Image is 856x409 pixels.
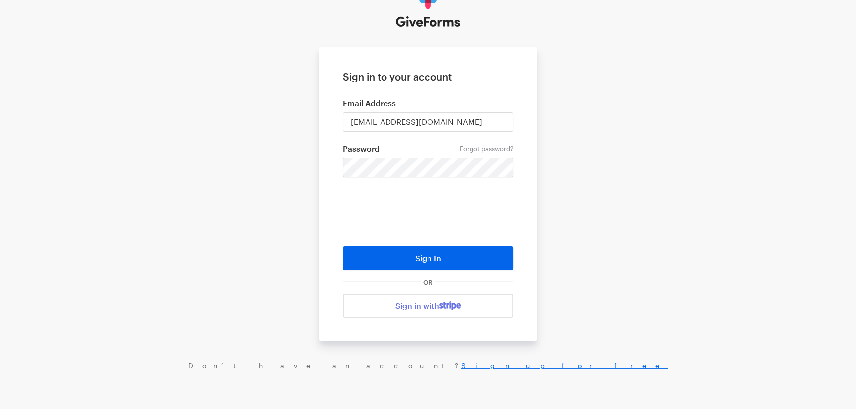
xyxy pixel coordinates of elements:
[421,278,435,286] span: OR
[460,145,513,153] a: Forgot password?
[343,71,513,82] h1: Sign in to your account
[343,246,513,270] button: Sign In
[353,192,503,231] iframe: reCAPTCHA
[439,301,461,310] img: stripe-07469f1003232ad58a8838275b02f7af1ac9ba95304e10fa954b414cd571f63b.svg
[461,361,668,369] a: Sign up for free
[343,98,513,108] label: Email Address
[343,294,513,318] a: Sign in with
[10,361,846,370] div: Don’t have an account?
[343,144,513,154] label: Password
